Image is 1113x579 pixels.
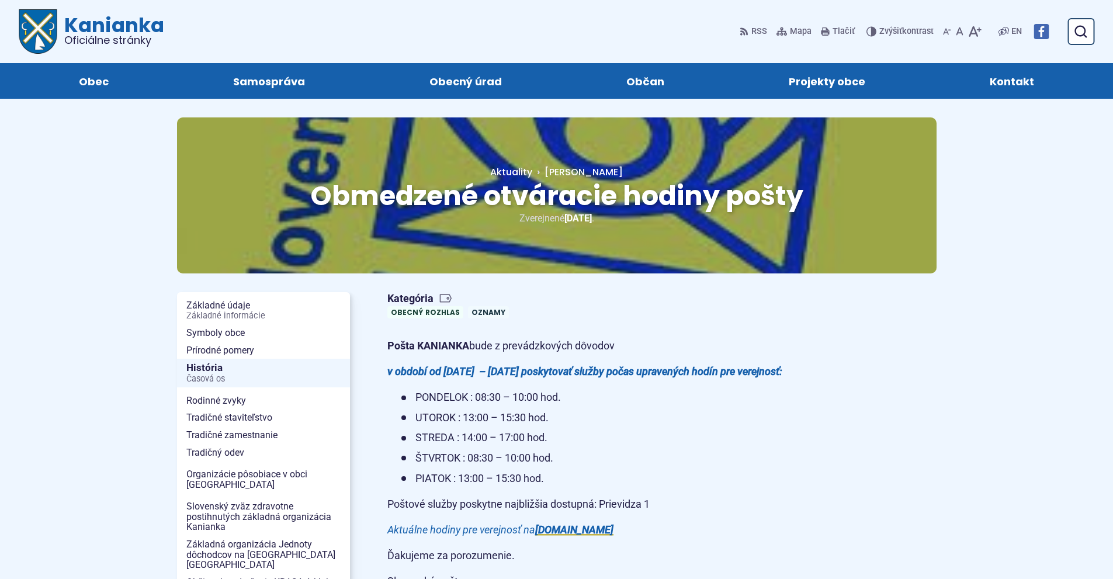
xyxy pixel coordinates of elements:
a: Samospráva [182,63,355,99]
span: Symboly obce [186,324,341,342]
span: Občan [626,63,664,99]
span: Obmedzené otváracie hodiny pošty [310,177,803,214]
a: Rodinné zvyky [177,392,350,410]
p: Ďakujeme za porozumenie. [387,547,802,565]
span: Samospráva [233,63,305,99]
span: Oficiálne stránky [64,35,164,46]
a: Obecný rozhlas [387,306,463,318]
img: Prejsť na Facebook stránku [1034,24,1049,39]
button: Zväčšiť veľkosť písma [966,19,984,44]
span: Kanianka [57,15,164,46]
a: Obecný úrad [379,63,552,99]
span: Mapa [790,25,812,39]
em: hodín pre verejnosť: [692,365,782,377]
a: Tradičný odev [177,444,350,462]
span: Časová os [186,375,341,384]
span: Základné informácie [186,311,341,321]
li: PONDELOK : 08:30 – 10:00 hod. [401,389,802,407]
button: Zmenšiť veľkosť písma [941,19,953,44]
a: Slovenský zväz zdravotne postihnutých základná organizácia Kanianka [177,498,350,536]
a: Oznamy [468,306,509,318]
span: [DATE] [564,213,592,224]
p: Zverejnené . [214,210,899,226]
span: História [186,359,341,387]
a: Základné údajeZákladné informácie [177,297,350,324]
span: Obecný úrad [429,63,502,99]
li: ŠTVRTOK : 08:30 – 10:00 hod. [401,449,802,467]
span: kontrast [879,27,934,37]
span: Rodinné zvyky [186,392,341,410]
span: Kontakt [990,63,1034,99]
em: od [DATE] – [DATE] [429,365,519,377]
li: STREDA : 14:00 – 17:00 hod. [401,429,802,447]
span: Slovenský zväz zdravotne postihnutých základná organizácia Kanianka [186,498,341,536]
button: Tlačiť [819,19,857,44]
img: Prejsť na domovskú stránku [19,9,57,54]
span: Projekty obce [789,63,865,99]
span: Tlačiť [833,27,855,37]
span: Základné údaje [186,297,341,324]
a: Občan [576,63,715,99]
li: UTOROK : 13:00 – 15:30 hod. [401,409,802,427]
a: Obec [28,63,159,99]
span: Základná organizácia Jednoty dôchodcov na [GEOGRAPHIC_DATA] [GEOGRAPHIC_DATA] [186,536,341,574]
em: Aktuálne hodiny pre verejnosť na [387,523,535,536]
span: Tradičný odev [186,444,341,462]
span: [PERSON_NAME] [545,165,623,179]
a: Organizácie pôsobiace v obci [GEOGRAPHIC_DATA] [177,466,350,493]
p: Poštové služby poskytne najbližšia dostupná: Prievidza 1 [387,495,802,514]
a: [PERSON_NAME] [532,165,623,179]
a: HistóriaČasová os [177,359,350,387]
em: v období [387,365,427,377]
span: Tradičné staviteľstvo [186,409,341,427]
span: Kategória [387,292,514,306]
a: EN [1009,25,1024,39]
em: poskytovať služby počas upravených [521,365,689,377]
button: Zvýšiťkontrast [866,19,936,44]
span: Tradičné zamestnanie [186,427,341,444]
a: Aktuality [490,165,532,179]
a: Tradičné staviteľstvo [177,409,350,427]
a: Základná organizácia Jednoty dôchodcov na [GEOGRAPHIC_DATA] [GEOGRAPHIC_DATA] [177,536,350,574]
a: Symboly obce [177,324,350,342]
a: Prírodné pomery [177,342,350,359]
span: EN [1011,25,1022,39]
a: Logo Kanianka, prejsť na domovskú stránku. [19,9,164,54]
a: Tradičné zamestnanie [177,427,350,444]
a: [DOMAIN_NAME] [535,523,613,536]
span: Prírodné pomery [186,342,341,359]
a: Projekty obce [738,63,916,99]
span: Organizácie pôsobiace v obci [GEOGRAPHIC_DATA] [186,466,341,493]
p: bude z prevádzkových dôvodov [387,337,802,355]
span: Zvýšiť [879,26,902,36]
a: Kontakt [939,63,1085,99]
button: Nastaviť pôvodnú veľkosť písma [953,19,966,44]
a: RSS [740,19,769,44]
a: Mapa [774,19,814,44]
li: PIATOK : 13:00 – 15:30 hod. [401,470,802,488]
span: RSS [751,25,767,39]
strong: Pošta KANIANKA [387,339,469,352]
span: Obec [79,63,109,99]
